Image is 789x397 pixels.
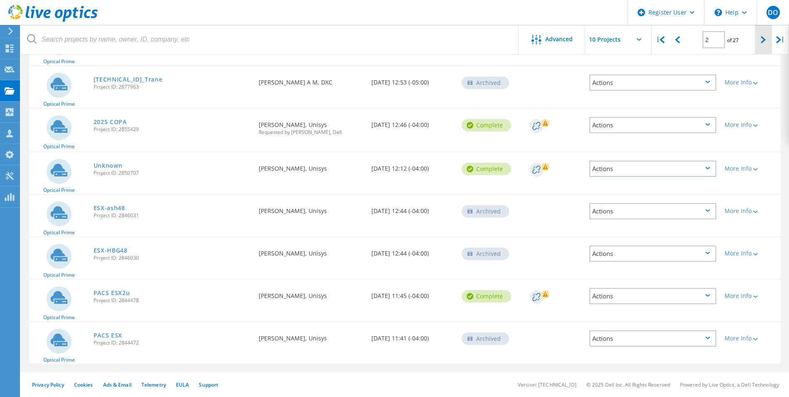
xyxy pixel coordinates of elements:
[94,290,130,296] a: PACS ESX2u
[725,293,777,299] div: More Info
[43,188,75,193] span: Optical Prime
[176,381,189,388] a: EULA
[255,152,367,180] div: [PERSON_NAME], Unisys
[589,74,716,91] div: Actions
[462,119,511,132] div: Complete
[255,280,367,307] div: [PERSON_NAME], Unisys
[462,248,509,260] div: Archived
[589,117,716,133] div: Actions
[259,130,363,135] span: Requested by [PERSON_NAME], Dell
[94,77,163,82] a: [TECHNICAL_ID]_Trane
[462,163,511,175] div: Complete
[94,248,128,253] a: ESX-HBG48
[255,195,367,222] div: [PERSON_NAME], Unisys
[518,381,576,388] li: Version: [TECHNICAL_ID]
[32,381,64,388] a: Privacy Policy
[94,163,123,169] a: Unknown
[367,152,458,180] div: [DATE] 12:12 (-04:00)
[725,251,777,256] div: More Info
[725,122,777,128] div: More Info
[43,273,75,278] span: Optical Prime
[725,166,777,171] div: More Info
[43,357,75,362] span: Optical Prime
[367,322,458,350] div: [DATE] 11:41 (-04:00)
[589,330,716,347] div: Actions
[21,25,519,54] input: Search projects by name, owner, ID, company, etc
[199,381,218,388] a: Support
[462,332,509,345] div: Archived
[94,256,251,261] span: Project ID: 2846030
[43,315,75,320] span: Optical Prime
[768,9,778,16] span: DO
[94,213,251,218] span: Project ID: 2846031
[103,381,131,388] a: Ads & Email
[74,381,93,388] a: Cookies
[367,237,458,265] div: [DATE] 12:44 (-04:00)
[589,161,716,177] div: Actions
[94,84,251,89] span: Project ID: 2877963
[255,237,367,265] div: [PERSON_NAME], Unisys
[94,298,251,303] span: Project ID: 2844478
[652,25,669,55] div: |
[94,332,123,338] a: PACS ESX
[8,17,98,23] a: Live Optics Dashboard
[367,280,458,307] div: [DATE] 11:45 (-04:00)
[94,171,251,176] span: Project ID: 2850707
[715,9,722,16] svg: \n
[725,79,777,85] div: More Info
[727,37,739,44] span: of 27
[367,66,458,94] div: [DATE] 12:53 (-05:00)
[589,203,716,219] div: Actions
[255,109,367,143] div: [PERSON_NAME], Unisys
[725,208,777,214] div: More Info
[367,109,458,136] div: [DATE] 12:46 (-04:00)
[462,290,511,303] div: Complete
[43,230,75,235] span: Optical Prime
[94,127,251,132] span: Project ID: 2855429
[589,288,716,304] div: Actions
[462,205,509,218] div: Archived
[141,381,166,388] a: Telemetry
[94,205,125,211] a: ESX-ash48
[255,322,367,350] div: [PERSON_NAME], Unisys
[725,335,777,341] div: More Info
[586,381,670,388] li: © 2025 Dell Inc. All Rights Reserved
[43,59,75,64] span: Optical Prime
[367,195,458,222] div: [DATE] 12:44 (-04:00)
[94,119,127,125] a: 2025 COPA
[589,246,716,262] div: Actions
[94,340,251,345] span: Project ID: 2844472
[43,144,75,149] span: Optical Prime
[680,381,779,388] li: Powered by Live Optics, a Dell Technology
[43,102,75,107] span: Optical Prime
[772,25,789,55] div: |
[255,66,367,94] div: [PERSON_NAME] A M, DXC
[545,36,573,42] span: Advanced
[462,77,509,89] div: Archived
